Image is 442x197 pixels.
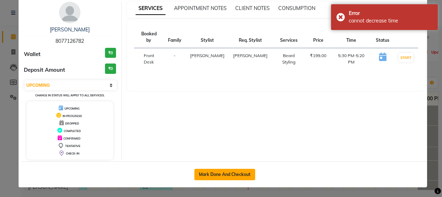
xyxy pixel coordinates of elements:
span: CONSUMPTION [278,5,315,11]
img: avatar [59,2,80,23]
span: CHECK-IN [66,152,79,155]
h3: ₹0 [105,64,116,74]
th: Booked by [134,26,164,48]
span: APPOINTMENT NOTES [174,5,227,11]
div: ₹199.00 [310,52,326,59]
div: Beard Styling [276,52,301,65]
td: 5:30 PM-5:20 PM [331,48,372,70]
th: Price [306,26,331,48]
div: cannot decrease time [349,17,432,25]
h3: ₹0 [105,48,116,58]
small: Change in status will apply to all services. [35,94,105,97]
span: [PERSON_NAME] [233,53,267,58]
span: DROPPED [65,122,79,125]
button: Mark Done And Checkout [194,169,255,180]
span: UPCOMING [64,107,80,110]
span: SERVICES [136,2,165,15]
th: Services [272,26,306,48]
span: CLIENT NOTES [235,5,270,11]
th: Family [163,26,185,48]
th: Req. Stylist [228,26,272,48]
span: Wallet [24,50,41,59]
span: Deposit Amount [24,66,65,74]
span: COMPLETED [64,129,81,133]
span: TENTATIVE [65,144,80,148]
span: CONFIRMED [63,137,80,140]
a: [PERSON_NAME] [50,26,90,33]
span: [PERSON_NAME] [190,53,224,58]
div: Error [349,10,432,17]
td: Front Desk [134,48,164,70]
th: Time [331,26,372,48]
th: Status [372,26,394,48]
span: 8077126782 [56,38,84,44]
span: IN PROGRESS [63,114,82,118]
th: Stylist [185,26,228,48]
button: START [399,53,413,62]
td: - [163,48,185,70]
